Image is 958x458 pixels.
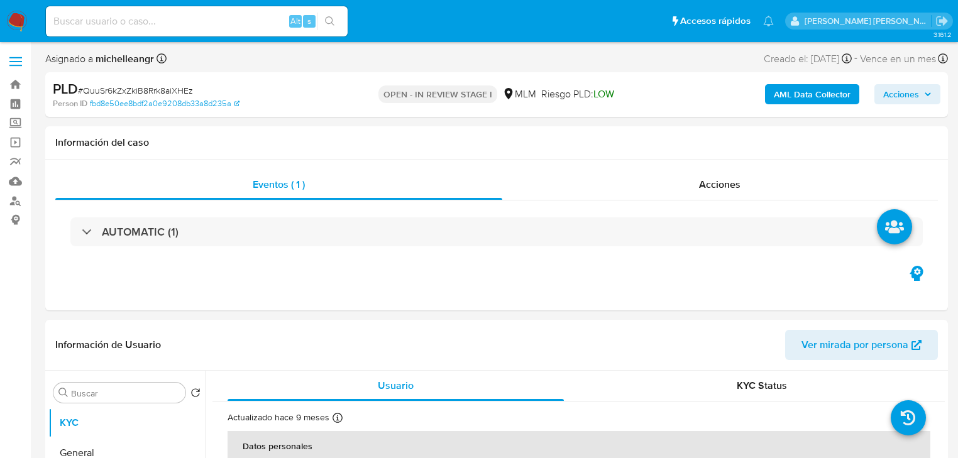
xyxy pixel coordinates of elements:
[53,98,87,109] b: Person ID
[48,408,206,438] button: KYC
[541,87,614,101] span: Riesgo PLD:
[854,50,857,67] span: -
[55,136,938,149] h1: Información del caso
[102,225,179,239] h3: AUTOMATIC (1)
[737,378,787,393] span: KYC Status
[774,84,851,104] b: AML Data Collector
[317,13,343,30] button: search-icon
[764,50,852,67] div: Creado el: [DATE]
[378,378,414,393] span: Usuario
[378,85,497,103] p: OPEN - IN REVIEW STAGE I
[46,13,348,30] input: Buscar usuario o caso...
[502,87,536,101] div: MLM
[763,16,774,26] a: Notificaciones
[860,52,936,66] span: Vence en un mes
[785,330,938,360] button: Ver mirada por persona
[90,98,239,109] a: fbd8e50ee8bdf2a0e9208db33a8d235a
[874,84,940,104] button: Acciones
[253,177,305,192] span: Eventos ( 1 )
[801,330,908,360] span: Ver mirada por persona
[78,84,193,97] span: # QuuSr6kZxZkiB8Rrk8aiXHEz
[290,15,300,27] span: Alt
[93,52,154,66] b: michelleangr
[805,15,932,27] p: michelleangelica.rodriguez@mercadolibre.com.mx
[58,388,69,398] button: Buscar
[680,14,751,28] span: Accesos rápidos
[70,217,923,246] div: AUTOMATIC (1)
[883,84,919,104] span: Acciones
[765,84,859,104] button: AML Data Collector
[53,79,78,99] b: PLD
[190,388,201,401] button: Volver al orden por defecto
[55,339,161,351] h1: Información de Usuario
[228,412,329,423] p: Actualizado hace 9 meses
[45,52,154,66] span: Asignado a
[593,87,614,101] span: LOW
[71,388,180,399] input: Buscar
[307,15,311,27] span: s
[935,14,949,28] a: Salir
[699,177,741,192] span: Acciones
